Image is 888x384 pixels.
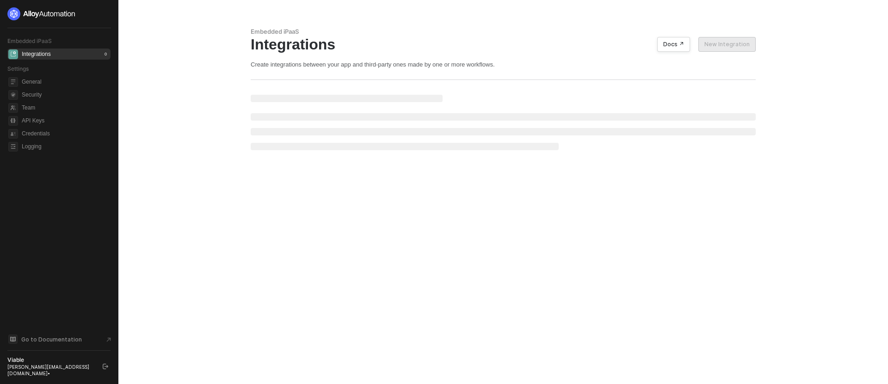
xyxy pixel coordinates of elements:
span: documentation [8,335,18,344]
span: logging [8,142,18,152]
span: general [8,77,18,87]
div: Integrations [22,50,51,58]
div: Embedded iPaaS [251,28,756,36]
span: Credentials [22,128,109,139]
span: Security [22,89,109,100]
span: General [22,76,109,87]
a: logo [7,7,111,20]
span: document-arrow [104,335,113,344]
span: credentials [8,129,18,139]
div: [PERSON_NAME][EMAIL_ADDRESS][DOMAIN_NAME] • [7,364,94,377]
span: Logging [22,141,109,152]
span: Embedded iPaaS [7,37,52,44]
span: security [8,90,18,100]
button: Docs ↗ [657,37,690,52]
a: Knowledge Base [7,334,111,345]
span: integrations [8,49,18,59]
span: Settings [7,65,29,72]
span: Go to Documentation [21,335,82,343]
div: Docs ↗ [663,41,684,48]
span: team [8,103,18,113]
span: API Keys [22,115,109,126]
div: 0 [103,50,109,58]
div: Create integrations between your app and third-party ones made by one or more workflows. [251,61,756,68]
span: logout [103,364,108,369]
img: logo [7,7,76,20]
div: Integrations [251,36,756,53]
span: api-key [8,116,18,126]
span: Team [22,102,109,113]
div: Viable [7,356,94,364]
button: New Integration [698,37,756,52]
